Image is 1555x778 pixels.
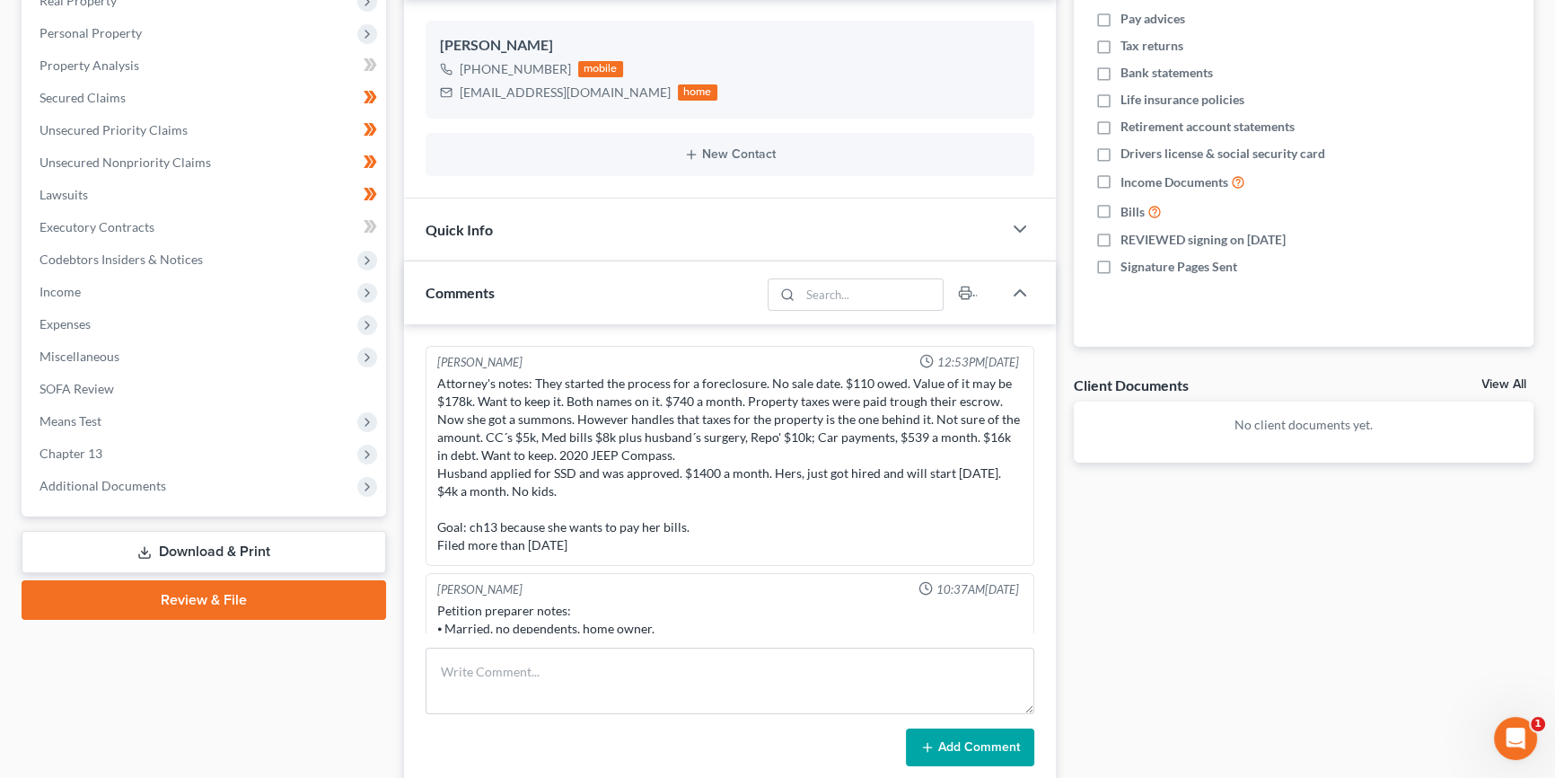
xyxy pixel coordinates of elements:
[40,446,102,461] span: Chapter 13
[25,114,386,146] a: Unsecured Priority Claims
[678,84,717,101] div: home
[22,580,386,620] a: Review & File
[25,82,386,114] a: Secured Claims
[578,61,623,77] div: mobile
[25,49,386,82] a: Property Analysis
[1120,203,1145,221] span: Bills
[40,57,139,73] span: Property Analysis
[1120,145,1325,163] span: Drivers license & social security card
[440,147,1020,162] button: New Contact
[1120,91,1244,109] span: Life insurance policies
[800,279,943,310] input: Search...
[40,187,88,202] span: Lawsuits
[25,179,386,211] a: Lawsuits
[437,581,523,598] div: [PERSON_NAME]
[1120,231,1286,249] span: REVIEWED signing on [DATE]
[40,316,91,332] span: Expenses
[936,581,1019,598] span: 10:37AM[DATE]
[40,252,203,267] span: Codebtors Insiders & Notices
[906,729,1034,766] button: Add Comment
[1531,717,1545,731] span: 1
[1120,173,1228,191] span: Income Documents
[1120,10,1185,28] span: Pay advices
[40,155,211,170] span: Unsecured Nonpriority Claims
[40,349,119,364] span: Miscellaneous
[40,478,166,493] span: Additional Documents
[40,90,126,105] span: Secured Claims
[437,354,523,371] div: [PERSON_NAME]
[460,84,671,102] div: [EMAIL_ADDRESS][DOMAIN_NAME]
[40,219,154,234] span: Executory Contracts
[440,35,1020,57] div: [PERSON_NAME]
[1120,118,1295,136] span: Retirement account statements
[426,284,495,301] span: Comments
[426,221,493,238] span: Quick Info
[1074,376,1189,394] div: Client Documents
[437,375,1023,554] div: Attorney's notes: They started the process for a foreclosure. No sale date. $110 owed. Value of i...
[1088,416,1520,434] p: No client documents yet.
[22,531,386,573] a: Download & Print
[25,211,386,243] a: Executory Contracts
[25,146,386,179] a: Unsecured Nonpriority Claims
[40,284,81,299] span: Income
[460,60,571,78] div: [PHONE_NUMBER]
[1481,378,1526,391] a: View All
[1120,258,1237,276] span: Signature Pages Sent
[40,413,101,429] span: Means Test
[40,25,142,40] span: Personal Property
[40,122,188,137] span: Unsecured Priority Claims
[937,354,1019,371] span: 12:53PM[DATE]
[25,373,386,405] a: SOFA Review
[1494,717,1537,760] iframe: Intercom live chat
[40,381,114,396] span: SOFA Review
[1120,64,1213,82] span: Bank statements
[1120,37,1183,55] span: Tax returns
